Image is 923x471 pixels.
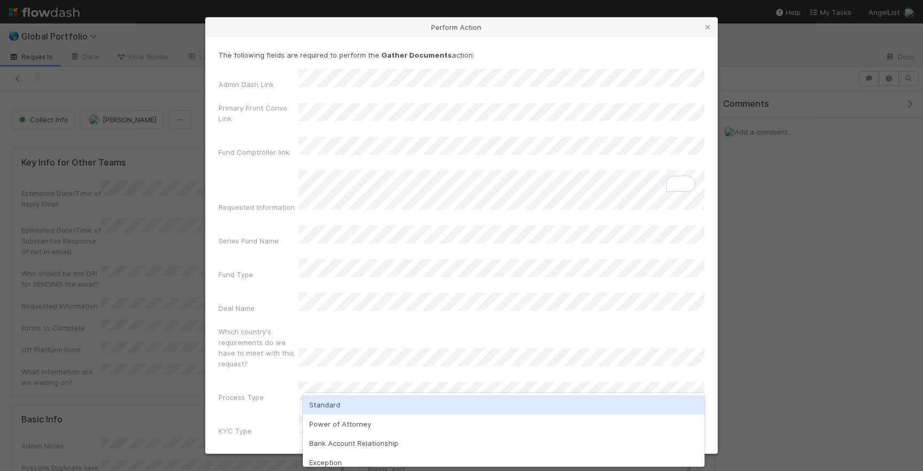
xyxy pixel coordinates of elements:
[218,303,255,313] label: Deal Name
[218,79,274,90] label: Admin Dash Link
[218,236,279,246] label: Series Fund Name
[218,202,295,213] label: Requested Information
[218,426,252,436] label: KYC Type
[218,269,253,280] label: Fund Type
[218,103,299,124] label: Primary Front Convo Link
[218,326,299,369] label: Which country's requirements do we have to meet with this request?
[303,414,705,434] div: Power of Attorney
[303,434,705,453] div: Bank Account Relationship
[303,395,705,414] div: Standard
[206,18,717,37] div: Perform Action
[218,392,264,403] label: Process Type
[381,51,452,59] strong: Gather Documents
[218,50,705,60] p: The following fields are required to perform the action:
[218,147,290,158] label: Fund Comptroller link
